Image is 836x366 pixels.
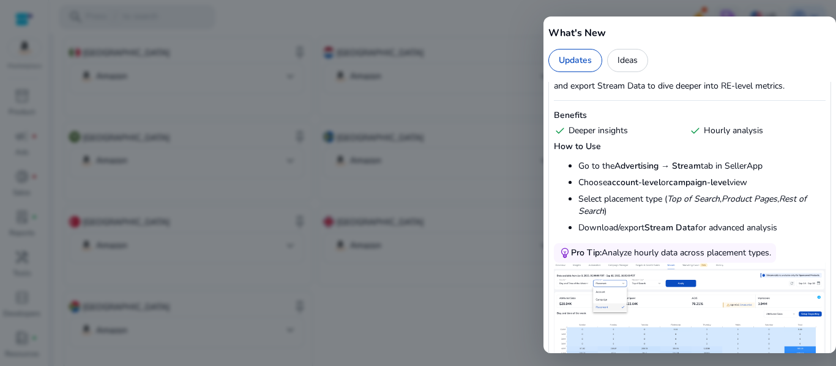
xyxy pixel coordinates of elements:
div: Hourly analysis [689,125,819,137]
div: Deeper insights [554,125,684,137]
h6: How to Use [554,141,826,153]
strong: Advertising → Stream [614,160,701,172]
em: Rest of Search [578,193,807,217]
li: Choose or view [578,177,826,189]
span: emoji_objects [559,247,571,259]
em: Product Pages [722,193,777,205]
h5: What's New [548,26,831,40]
em: Top of Search [667,193,720,205]
li: Download/export for advanced analysis [578,222,826,234]
li: Go to the tab in SellerApp [578,160,826,172]
div: Ideas [607,49,648,72]
strong: account-level [607,177,661,188]
span: Pro Tip: [571,247,602,258]
span: check [689,125,701,137]
strong: Stream Data [644,222,695,233]
li: Select placement type ( , , ) [578,193,826,218]
h6: Benefits [554,109,826,122]
div: Updates [548,49,602,72]
span: check [554,125,566,137]
div: Analyze hourly data across placement types. [571,247,771,259]
strong: campaign-level [669,177,730,188]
